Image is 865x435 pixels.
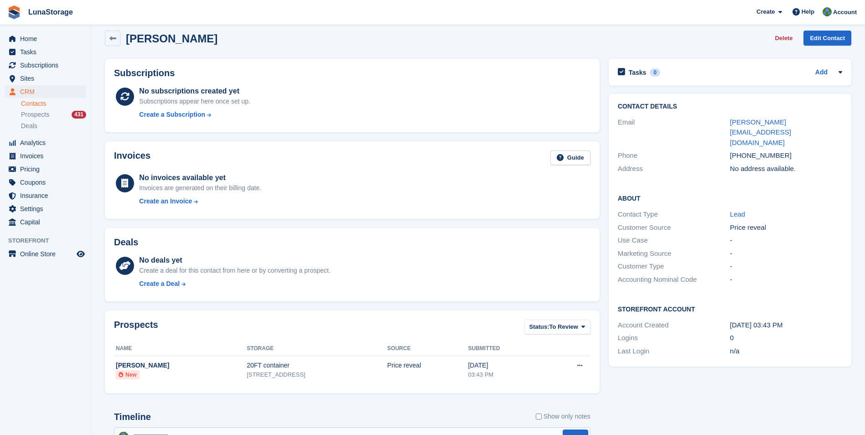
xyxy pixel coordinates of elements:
[21,110,49,119] span: Prospects
[139,197,261,206] a: Create an Invoice
[730,261,842,272] div: -
[730,150,842,161] div: [PHONE_NUMBER]
[20,176,75,189] span: Coupons
[730,210,745,218] a: Lead
[730,249,842,259] div: -
[20,216,75,228] span: Capital
[771,31,796,46] button: Delete
[20,72,75,85] span: Sites
[618,235,730,246] div: Use Case
[20,59,75,72] span: Subscriptions
[139,266,330,275] div: Create a deal for this contact from here or by converting a prospect.
[247,370,387,379] div: [STREET_ADDRESS]
[730,346,842,357] div: n/a
[20,189,75,202] span: Insurance
[139,110,250,119] a: Create a Subscription
[20,46,75,58] span: Tasks
[650,68,660,77] div: 0
[139,183,261,193] div: Invoices are generated on their billing date.
[618,261,730,272] div: Customer Type
[618,333,730,343] div: Logins
[7,5,21,19] img: stora-icon-8386f47178a22dfd0bd8f6a31ec36ba5ce8667c1dd55bd0f319d3a0aa187defe.svg
[5,59,86,72] a: menu
[114,68,590,78] h2: Subscriptions
[550,150,590,166] a: Guide
[618,150,730,161] div: Phone
[5,85,86,98] a: menu
[618,223,730,233] div: Customer Source
[20,248,75,260] span: Online Store
[468,361,544,370] div: [DATE]
[114,237,138,248] h2: Deals
[20,85,75,98] span: CRM
[815,67,828,78] a: Add
[20,32,75,45] span: Home
[247,342,387,356] th: Storage
[833,8,857,17] span: Account
[114,342,247,356] th: Name
[247,361,387,370] div: 20FT container
[730,333,842,343] div: 0
[618,304,842,313] h2: Storefront Account
[5,72,86,85] a: menu
[139,279,330,289] a: Create a Deal
[802,7,814,16] span: Help
[5,248,86,260] a: menu
[8,236,91,245] span: Storefront
[5,163,86,176] a: menu
[618,103,842,110] h2: Contact Details
[139,279,180,289] div: Create a Deal
[629,68,647,77] h2: Tasks
[387,361,468,370] div: Price reveal
[618,249,730,259] div: Marketing Source
[25,5,77,20] a: LunaStorage
[618,117,730,148] div: Email
[21,122,37,130] span: Deals
[618,320,730,331] div: Account Created
[20,136,75,149] span: Analytics
[114,412,151,422] h2: Timeline
[823,7,832,16] img: Cathal Vaughan
[126,32,218,45] h2: [PERSON_NAME]
[20,163,75,176] span: Pricing
[524,320,590,335] button: Status: To Review
[803,31,851,46] a: Edit Contact
[139,197,192,206] div: Create an Invoice
[21,99,86,108] a: Contacts
[5,46,86,58] a: menu
[139,255,330,266] div: No deals yet
[139,86,250,97] div: No subscriptions created yet
[114,320,158,337] h2: Prospects
[5,202,86,215] a: menu
[139,97,250,106] div: Subscriptions appear here once set up.
[5,189,86,202] a: menu
[20,150,75,162] span: Invoices
[730,223,842,233] div: Price reveal
[75,249,86,259] a: Preview store
[536,412,542,421] input: Show only notes
[21,121,86,131] a: Deals
[387,342,468,356] th: Source
[730,274,842,285] div: -
[5,150,86,162] a: menu
[5,32,86,45] a: menu
[21,110,86,119] a: Prospects 431
[114,150,150,166] h2: Invoices
[549,322,578,331] span: To Review
[536,412,590,421] label: Show only notes
[730,164,842,174] div: No address available.
[139,110,205,119] div: Create a Subscription
[756,7,775,16] span: Create
[116,361,247,370] div: [PERSON_NAME]
[116,370,140,379] li: New
[20,202,75,215] span: Settings
[730,235,842,246] div: -
[5,136,86,149] a: menu
[618,193,842,202] h2: About
[5,176,86,189] a: menu
[72,111,86,119] div: 431
[730,118,791,146] a: [PERSON_NAME][EMAIL_ADDRESS][DOMAIN_NAME]
[5,216,86,228] a: menu
[618,346,730,357] div: Last Login
[618,164,730,174] div: Address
